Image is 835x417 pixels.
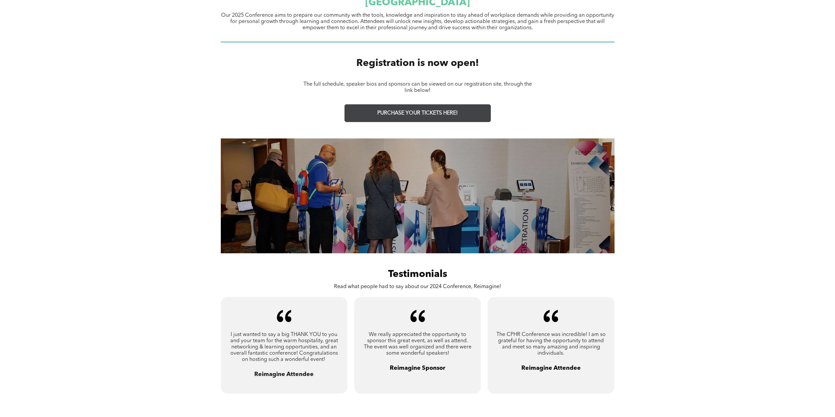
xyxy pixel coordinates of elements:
[344,104,491,122] a: PURCHASE YOUR TICKETS HERE!
[221,13,614,31] span: Our 2025 Conference aims to prepare our community with the tools, knowledge and inspiration to st...
[334,284,501,289] span: Read what people had to say about our 2024 Conference, Reimagine!
[377,110,458,116] span: PURCHASE YOUR TICKETS HERE!
[496,332,606,356] span: The CPHR Conference was incredible! I am so grateful for having the opportunity to attend and mee...
[364,332,471,356] span: We really appreciated the opportunity to sponsor this great event, as well as attend. The event w...
[388,269,447,279] span: Testimonials
[521,365,581,371] span: Reimagine Attendee
[303,82,532,93] span: The full schedule, speaker bios and sponsors can be viewed on our registration site, through the ...
[254,371,314,377] span: Reimagine Attendee
[356,58,479,68] span: Registration is now open!
[390,365,445,371] span: Reimagine Sponsor
[230,332,338,362] span: I just wanted to say a big THANK YOU to you and your team for the warm hospitality, great network...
